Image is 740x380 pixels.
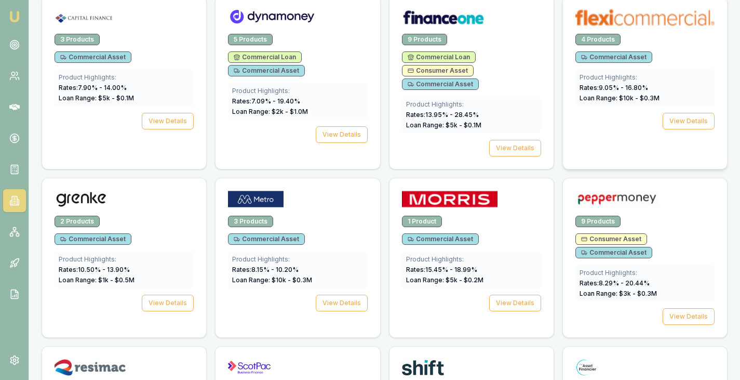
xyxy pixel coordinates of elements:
[234,67,299,75] span: Commercial Asset
[59,255,190,264] div: Product Highlights:
[59,84,127,91] span: Rates: 7.90 % - 14.00 %
[228,34,273,45] div: 5 Products
[581,235,641,243] span: Consumer Asset
[55,216,100,227] div: 2 Products
[408,53,470,61] span: Commercial Loan
[663,113,715,129] button: View Details
[406,111,479,119] span: Rates: 13.95 % - 28.45 %
[581,53,647,61] span: Commercial Asset
[489,140,541,156] button: View Details
[234,53,296,61] span: Commercial Loan
[316,126,368,143] button: View Details
[406,255,537,264] div: Product Highlights:
[228,9,315,25] img: Dynamoney logo
[408,80,473,88] span: Commercial Asset
[234,235,299,243] span: Commercial Asset
[228,359,270,376] img: ScotPac logo
[142,295,194,311] button: View Details
[55,359,126,376] img: Resimac logo
[581,248,647,257] span: Commercial Asset
[59,73,190,82] div: Product Highlights:
[55,191,108,207] img: Grenke logo
[580,84,648,91] span: Rates: 9.05 % - 16.80 %
[406,266,477,273] span: Rates: 15.45 % - 18.99 %
[316,295,368,311] button: View Details
[59,94,134,102] span: Loan Range: $ 5 k - $ 0.1 M
[406,276,483,284] span: Loan Range: $ 5 k - $ 0.2 M
[580,94,660,102] span: Loan Range: $ 10 k - $ 0.3 M
[60,235,126,243] span: Commercial Asset
[228,216,273,227] div: 3 Products
[232,255,363,264] div: Product Highlights:
[142,113,194,129] button: View Details
[215,178,380,338] a: Metro Finance logo3 ProductsCommercial AssetProduct Highlights:Rates:8.15% - 10.20%Loan Range: $1...
[55,9,114,25] img: Capital Finance logo
[42,178,207,338] a: Grenke logo2 ProductsCommercial AssetProduct Highlights:Rates:10.50% - 13.90%Loan Range: $1k - $0...
[402,359,444,376] img: Shift logo
[55,34,100,45] div: 3 Products
[580,269,710,277] div: Product Highlights:
[228,191,284,207] img: Metro Finance logo
[402,191,498,207] img: Morris Finance logo
[562,178,728,338] a: Pepper Money logo9 ProductsConsumer AssetCommercial AssetProduct Highlights:Rates:8.29% - 20.44%L...
[232,87,363,95] div: Product Highlights:
[408,67,468,75] span: Consumer Asset
[580,73,710,82] div: Product Highlights:
[59,266,130,273] span: Rates: 10.50 % - 13.90 %
[575,216,621,227] div: 9 Products
[575,359,597,376] img: The Asset Financier logo
[232,276,312,284] span: Loan Range: $ 10 k - $ 0.3 M
[663,308,715,325] button: View Details
[8,10,21,23] img: emu-icon-u.png
[575,191,658,207] img: Pepper Money logo
[406,121,481,129] span: Loan Range: $ 5 k - $ 0.1 M
[406,100,537,109] div: Product Highlights:
[580,279,650,287] span: Rates: 8.29 % - 20.44 %
[402,34,447,45] div: 9 Products
[59,276,134,284] span: Loan Range: $ 1 k - $ 0.5 M
[489,295,541,311] button: View Details
[232,97,300,105] span: Rates: 7.09 % - 19.40 %
[575,34,621,45] div: 4 Products
[232,266,299,273] span: Rates: 8.15 % - 10.20 %
[580,290,657,297] span: Loan Range: $ 3 k - $ 0.3 M
[232,108,308,115] span: Loan Range: $ 2 k - $ 1.0 M
[575,9,715,25] img: flexicommercial logo
[389,178,554,338] a: Morris Finance logo1 ProductCommercial AssetProduct Highlights:Rates:15.45% - 18.99%Loan Range: $...
[408,235,473,243] span: Commercial Asset
[402,9,485,25] img: Finance One logo
[402,216,442,227] div: 1 Product
[60,53,126,61] span: Commercial Asset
